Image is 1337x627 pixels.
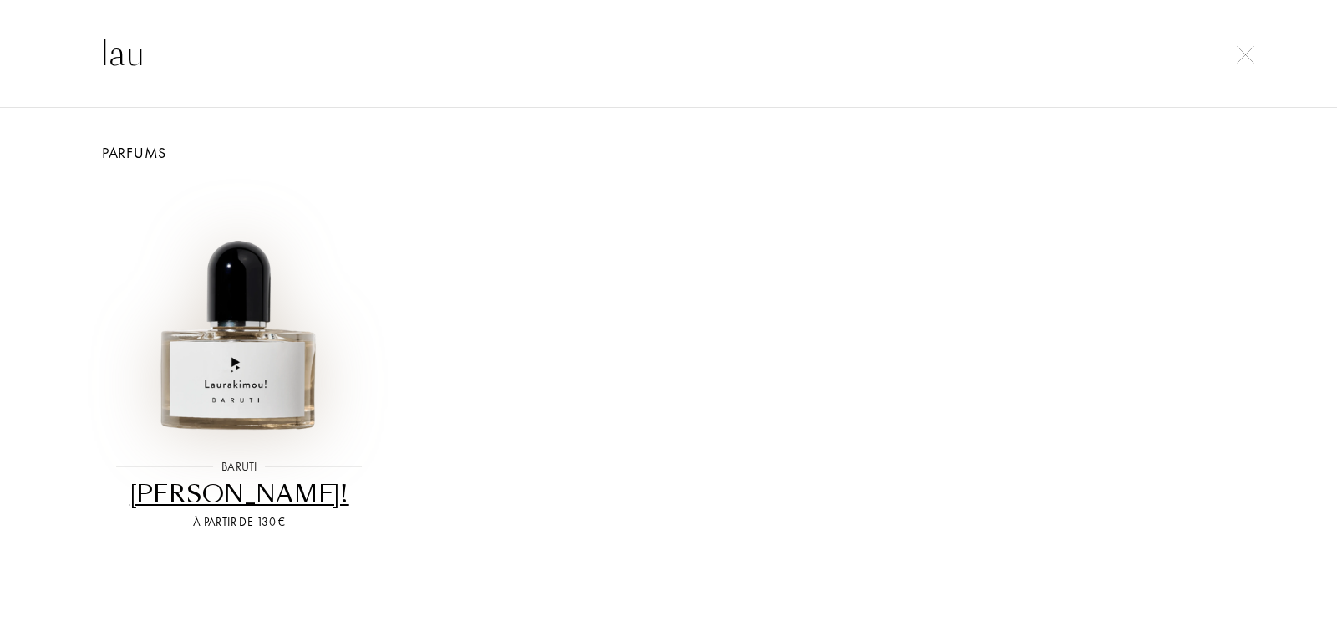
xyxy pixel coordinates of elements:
[103,478,376,511] div: [PERSON_NAME]!
[103,513,376,531] div: À partir de 130 €
[1237,46,1254,64] img: cross.svg
[213,458,265,476] div: Baruti
[110,182,368,440] img: Laurakimou!
[67,28,1270,79] input: Rechercher
[84,141,1253,164] div: Parfums
[96,164,383,552] a: Laurakimou!Baruti[PERSON_NAME]!À partir de 130 €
